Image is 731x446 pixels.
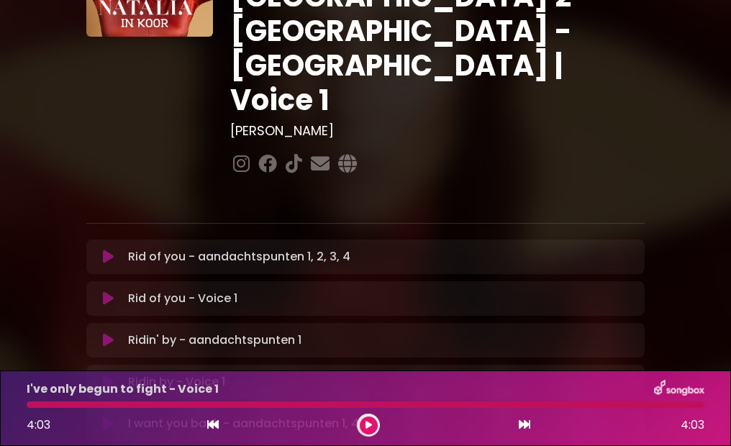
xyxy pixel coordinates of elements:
p: Rid of you - Voice 1 [128,290,237,307]
span: 4:03 [27,417,50,433]
h3: [PERSON_NAME] [230,123,645,139]
img: songbox-logo-white.png [654,380,704,399]
p: Ridin' by - aandachtspunten 1 [128,332,301,349]
p: Rid of you - aandachtspunten 1, 2, 3, 4 [128,248,350,265]
p: I've only begun to fight - Voice 1 [27,381,219,398]
span: 4:03 [681,417,704,434]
